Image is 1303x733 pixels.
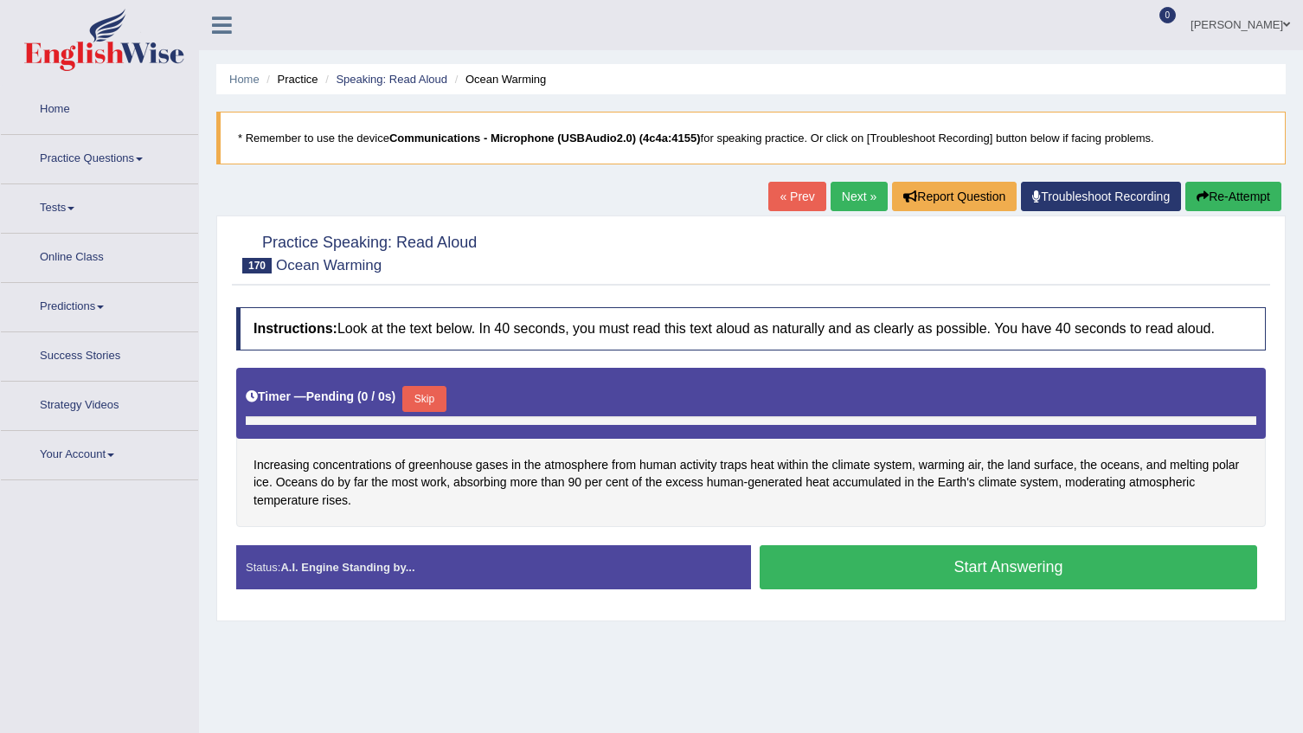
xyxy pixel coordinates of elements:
li: Practice [262,71,318,87]
b: ) [392,389,396,403]
div: Status: [236,545,751,589]
a: Practice Questions [1,135,198,178]
a: Tests [1,184,198,228]
button: Start Answering [760,545,1257,589]
button: Re-Attempt [1185,182,1281,211]
button: Skip [402,386,446,412]
a: « Prev [768,182,825,211]
h2: Practice Speaking: Read Aloud [236,230,477,273]
a: Troubleshoot Recording [1021,182,1181,211]
h5: Timer — [246,390,395,403]
b: Communications - Microphone (USBAudio2.0) (4c4a:4155) [389,132,701,145]
a: Home [1,86,198,129]
span: 0 [1159,7,1177,23]
a: Success Stories [1,332,198,376]
div: Increasing concentrations of greenhouse gases in the atmosphere from human activity traps heat wi... [236,368,1266,527]
a: Home [229,73,260,86]
li: Ocean Warming [451,71,547,87]
blockquote: * Remember to use the device for speaking practice. Or click on [Troubleshoot Recording] button b... [216,112,1286,164]
h4: Look at the text below. In 40 seconds, you must read this text aloud as naturally and as clearly ... [236,307,1266,350]
b: 0 / 0s [362,389,392,403]
span: 170 [242,258,272,273]
small: Ocean Warming [276,257,382,273]
strong: A.I. Engine Standing by... [280,561,414,574]
a: Predictions [1,283,198,326]
button: Report Question [892,182,1017,211]
a: Your Account [1,431,198,474]
a: Strategy Videos [1,382,198,425]
a: Online Class [1,234,198,277]
a: Next » [831,182,888,211]
a: Speaking: Read Aloud [336,73,447,86]
b: ( [357,389,362,403]
b: Instructions: [254,321,337,336]
b: Pending [306,389,354,403]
